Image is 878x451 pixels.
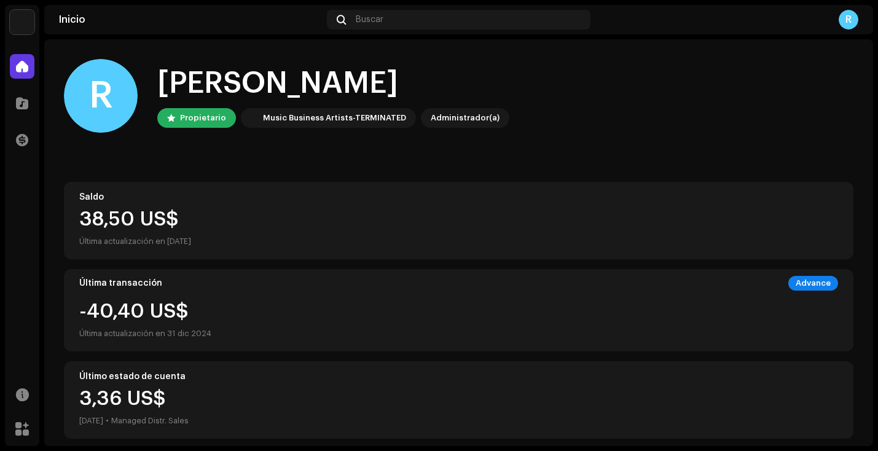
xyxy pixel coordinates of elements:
[64,182,853,259] re-o-card-value: Saldo
[64,361,853,439] re-o-card-value: Último estado de cuenta
[79,192,838,202] div: Saldo
[64,59,138,133] div: R
[79,278,162,288] div: Última transacción
[79,414,103,428] div: [DATE]
[79,372,838,382] div: Último estado de cuenta
[839,10,858,29] div: R
[788,276,838,291] div: Advance
[106,414,109,428] div: •
[157,64,509,103] div: [PERSON_NAME]
[79,326,211,341] div: Última actualización en 31 dic 2024
[79,234,838,249] div: Última actualización en [DATE]
[263,111,406,125] div: Music Business Artists-TERMINATED
[59,15,322,25] div: Inicio
[356,15,383,25] span: Buscar
[431,111,500,125] div: Administrador(a)
[243,111,258,125] img: 12fa97fa-896e-4643-8be8-3e34fc4377cf
[111,414,189,428] div: Managed Distr. Sales
[10,10,34,34] img: 12fa97fa-896e-4643-8be8-3e34fc4377cf
[180,111,226,125] div: Propietario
